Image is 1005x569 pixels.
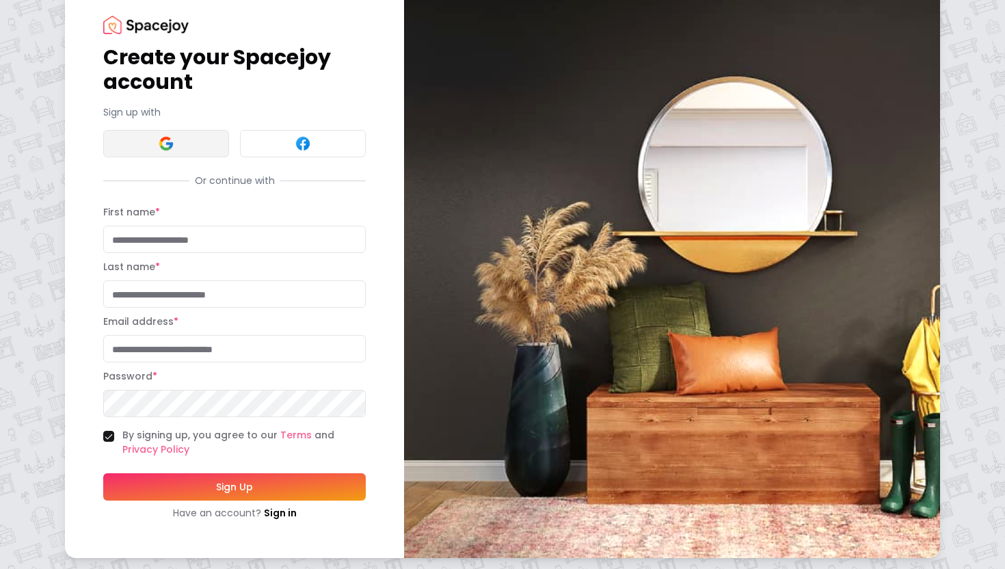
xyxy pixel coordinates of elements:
[158,135,174,152] img: Google signin
[103,473,366,501] button: Sign Up
[103,45,366,94] h1: Create your Spacejoy account
[103,105,366,119] p: Sign up with
[189,174,280,187] span: Or continue with
[264,506,297,520] a: Sign in
[103,315,178,328] label: Email address
[103,260,160,274] label: Last name
[122,442,189,456] a: Privacy Policy
[122,428,366,457] label: By signing up, you agree to our and
[295,135,311,152] img: Facebook signin
[103,16,189,34] img: Spacejoy Logo
[280,428,312,442] a: Terms
[103,369,157,383] label: Password
[103,506,366,520] div: Have an account?
[103,205,160,219] label: First name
